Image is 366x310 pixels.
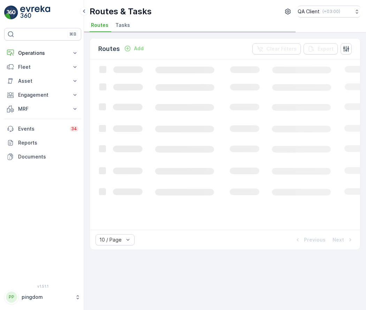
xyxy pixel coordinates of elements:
p: Export [318,45,334,52]
p: ( +03:00 ) [322,9,340,14]
button: Export [304,43,338,54]
p: Asset [18,77,67,84]
p: Documents [18,153,78,160]
button: Engagement [4,88,81,102]
button: Next [332,236,354,244]
p: Routes [98,44,120,54]
button: MRF [4,102,81,116]
p: Operations [18,50,67,57]
p: Engagement [18,91,67,98]
p: Add [134,45,144,52]
p: Clear Filters [266,45,297,52]
button: Operations [4,46,81,60]
p: Routes & Tasks [90,6,152,17]
button: Add [121,44,146,53]
p: Previous [304,236,326,243]
button: Fleet [4,60,81,74]
img: logo [4,6,18,20]
span: Routes [91,22,108,29]
button: PPpingdom [4,290,81,304]
a: Events34 [4,122,81,136]
p: Events [18,125,66,132]
p: QA Client [298,8,320,15]
span: v 1.51.1 [4,284,81,288]
div: PP [6,291,17,303]
p: Fleet [18,64,67,71]
button: QA Client(+03:00) [298,6,360,17]
p: MRF [18,105,67,112]
a: Reports [4,136,81,150]
img: logo_light-DOdMpM7g.png [20,6,50,20]
span: Tasks [115,22,130,29]
p: pingdom [22,294,71,301]
p: Reports [18,139,78,146]
button: Asset [4,74,81,88]
a: Documents [4,150,81,164]
button: Previous [293,236,326,244]
button: Clear Filters [252,43,301,54]
p: Next [333,236,344,243]
p: 34 [71,126,77,132]
p: ⌘B [69,31,76,37]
